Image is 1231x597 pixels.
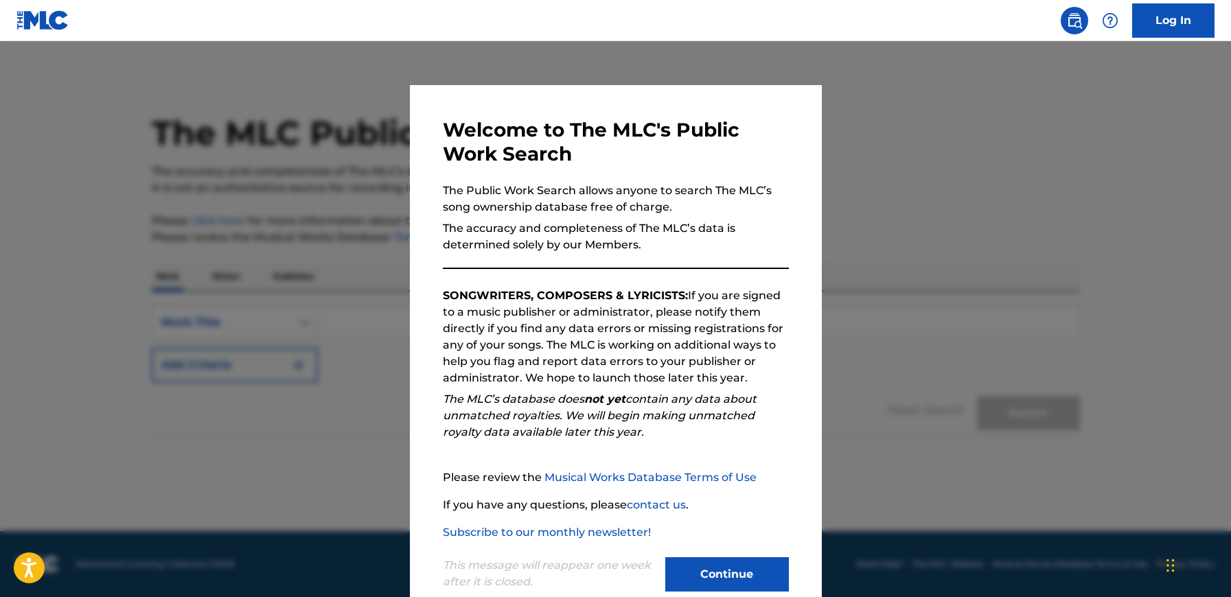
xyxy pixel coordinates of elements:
img: help [1102,12,1118,29]
div: Help [1096,7,1124,34]
iframe: Chat Widget [1162,531,1231,597]
strong: not yet [584,393,625,406]
a: Public Search [1061,7,1088,34]
div: Drag [1166,545,1175,586]
p: Please review the [443,469,789,486]
h3: Welcome to The MLC's Public Work Search [443,118,789,166]
img: MLC Logo [16,10,69,30]
p: The Public Work Search allows anyone to search The MLC’s song ownership database free of charge. [443,183,789,215]
a: Subscribe to our monthly newsletter! [443,526,651,539]
em: The MLC’s database does contain any data about unmatched royalties. We will begin making unmatche... [443,393,757,438]
button: Continue [665,557,789,592]
p: If you have any questions, please . [443,497,789,513]
p: The accuracy and completeness of The MLC’s data is determined solely by our Members. [443,220,789,253]
a: contact us [627,498,686,511]
strong: SONGWRITERS, COMPOSERS & LYRICISTS: [443,289,688,302]
a: Log In [1132,3,1215,38]
p: This message will reappear one week after it is closed. [443,557,657,590]
p: If you are signed to a music publisher or administrator, please notify them directly if you find ... [443,288,789,386]
a: Musical Works Database Terms of Use [544,471,757,484]
img: search [1066,12,1083,29]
